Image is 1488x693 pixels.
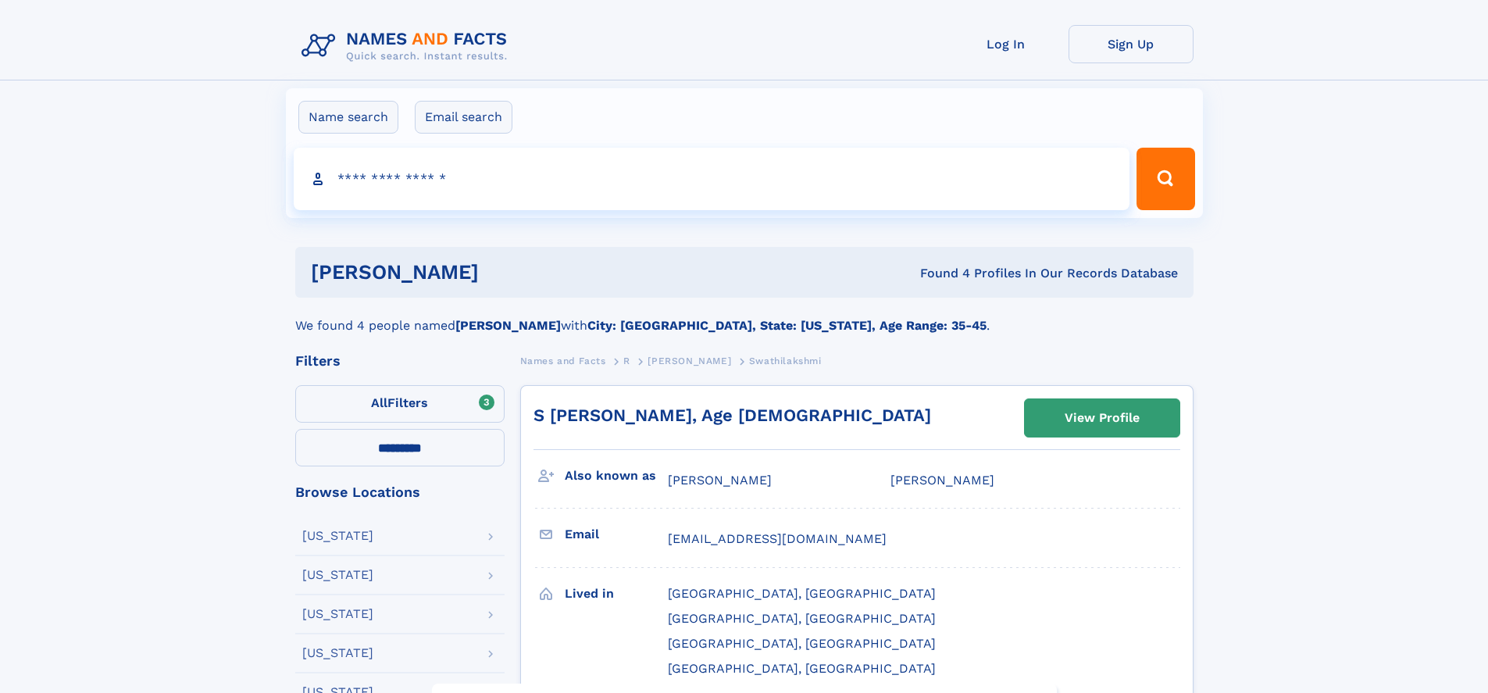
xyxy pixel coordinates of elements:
span: [GEOGRAPHIC_DATA], [GEOGRAPHIC_DATA] [668,586,936,601]
div: Browse Locations [295,485,505,499]
b: City: [GEOGRAPHIC_DATA], State: [US_STATE], Age Range: 35-45 [587,318,987,333]
a: View Profile [1025,399,1179,437]
div: [US_STATE] [302,608,373,620]
span: [PERSON_NAME] [668,473,772,488]
span: Swathilakshmi [749,355,822,366]
div: Filters [295,354,505,368]
div: [US_STATE] [302,530,373,542]
h1: [PERSON_NAME] [311,263,700,282]
h3: Lived in [565,580,668,607]
span: R [623,355,630,366]
div: We found 4 people named with . [295,298,1194,335]
label: Name search [298,101,398,134]
a: Sign Up [1069,25,1194,63]
input: search input [294,148,1130,210]
a: Names and Facts [520,351,606,370]
span: [PERSON_NAME] [890,473,994,488]
a: [PERSON_NAME] [648,351,731,370]
div: [US_STATE] [302,569,373,581]
a: S [PERSON_NAME], Age [DEMOGRAPHIC_DATA] [533,405,931,425]
h3: Email [565,521,668,548]
span: [PERSON_NAME] [648,355,731,366]
img: Logo Names and Facts [295,25,520,67]
label: Filters [295,385,505,423]
label: Email search [415,101,512,134]
button: Search Button [1137,148,1194,210]
span: [EMAIL_ADDRESS][DOMAIN_NAME] [668,531,887,546]
span: [GEOGRAPHIC_DATA], [GEOGRAPHIC_DATA] [668,661,936,676]
h3: Also known as [565,463,668,489]
span: [GEOGRAPHIC_DATA], [GEOGRAPHIC_DATA] [668,611,936,626]
a: R [623,351,630,370]
span: All [371,395,387,410]
div: View Profile [1065,400,1140,436]
b: [PERSON_NAME] [455,318,561,333]
span: [GEOGRAPHIC_DATA], [GEOGRAPHIC_DATA] [668,636,936,651]
div: Found 4 Profiles In Our Records Database [699,265,1178,282]
div: [US_STATE] [302,647,373,659]
a: Log In [944,25,1069,63]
